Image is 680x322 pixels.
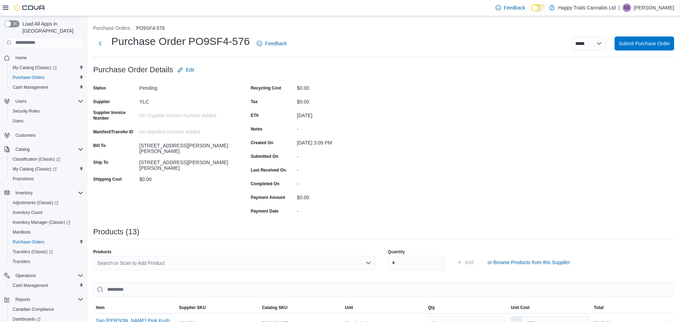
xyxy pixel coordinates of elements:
span: Inventory [13,189,83,197]
button: Open list of options [366,260,371,266]
span: Add [465,259,474,266]
label: Supplier [93,99,110,105]
span: Home [15,55,27,61]
label: Submitted On [251,154,279,159]
button: Cash Management [7,281,86,290]
label: Supplier Invoice Number [93,110,137,121]
button: Inventory [1,188,86,198]
button: Transfers [7,257,86,267]
span: Item [96,305,105,310]
button: Qty [425,302,508,313]
label: Tax [251,99,258,105]
span: Manifests [10,228,83,236]
a: Inventory Count [10,208,45,217]
a: Purchase Orders [10,73,47,82]
span: Classification (Classic) [10,155,83,163]
h3: Purchase Order Details [93,66,173,74]
span: Unit [345,305,353,310]
label: ETA [251,113,259,118]
a: Inventory Manager (Classic) [7,217,86,227]
a: Feedback [254,36,289,51]
a: Transfers (Classic) [10,248,56,256]
button: Supplier SKU [176,302,259,313]
div: No Manifest Number added [139,126,233,135]
button: Total [591,302,674,313]
button: Unit Cost [508,302,591,313]
span: Home [13,53,83,62]
button: Purchase Orders [7,237,86,247]
span: My Catalog (Classic) [10,165,83,173]
label: Completed On [251,181,280,187]
span: Users [13,118,23,124]
label: Ship To [93,160,108,165]
span: Customers [15,133,36,138]
div: Pending [139,82,233,91]
button: or Browse Products from this Supplier [485,255,573,269]
a: Adjustments (Classic) [7,198,86,208]
button: Item [93,302,176,313]
div: [STREET_ADDRESS][PERSON_NAME][PERSON_NAME] [139,140,233,154]
button: Users [7,116,86,126]
a: Manifests [10,228,33,236]
input: Dark Mode [531,4,546,12]
button: Submit Purchase Order [615,36,674,51]
button: Next [93,36,107,51]
span: Security Roles [13,108,40,114]
button: PO9SF4-576 [136,25,165,31]
span: Qty [428,305,435,310]
button: Catalog [13,145,33,154]
button: Security Roles [7,106,86,116]
label: Manifest/Transfer ID [93,129,133,135]
div: $0.00 [297,96,391,105]
div: - [297,123,391,132]
span: Feedback [504,4,526,11]
button: Operations [13,271,39,280]
span: Edit [186,66,194,73]
span: Dashboards [13,316,41,322]
a: Cash Management [10,281,51,290]
span: Operations [13,271,83,280]
button: Home [1,53,86,63]
span: SS [624,4,630,12]
label: Payment Date [251,208,279,214]
button: Unit [342,302,425,313]
a: Cash Management [10,83,51,92]
span: Catalog SKU [262,305,288,310]
a: Promotions [10,175,37,183]
button: Cash Management [7,82,86,92]
button: Edit [175,63,197,77]
span: Feedback [265,40,287,47]
span: Promotions [13,176,34,182]
span: Purchase Orders [10,238,83,246]
div: YLC [139,96,233,105]
span: or Browse Products from this Supplier [488,259,570,266]
span: My Catalog (Classic) [10,63,83,72]
label: Bill To [93,143,106,148]
a: Inventory Manager (Classic) [10,218,73,227]
span: Adjustments (Classic) [10,199,83,207]
div: - [297,178,391,187]
a: Home [13,54,29,62]
span: Inventory [15,190,33,196]
span: Users [10,117,83,125]
button: Manifests [7,227,86,237]
p: Happy Trails Cannabis Ltd [558,4,616,12]
span: Users [15,99,26,104]
img: Cova [14,4,46,11]
span: Inventory Manager (Classic) [13,220,70,225]
label: Shipping Cost [93,176,122,182]
span: Catalog [15,147,30,152]
span: Canadian Compliance [10,305,83,314]
div: $0.00 [297,192,391,200]
span: Transfers [13,259,30,264]
button: Operations [1,271,86,281]
p: [PERSON_NAME] [634,4,674,12]
button: Reports [1,295,86,304]
span: Supplier SKU [179,305,206,310]
a: Transfers (Classic) [7,247,86,257]
span: Canadian Compliance [13,307,54,312]
a: Transfers [10,257,33,266]
button: Users [1,96,86,106]
button: Promotions [7,174,86,184]
button: Canadian Compliance [7,304,86,314]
